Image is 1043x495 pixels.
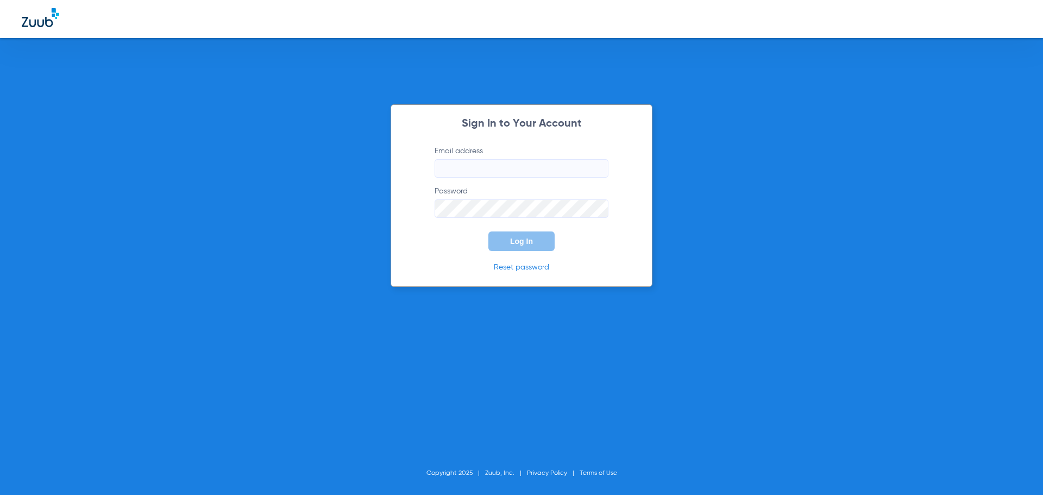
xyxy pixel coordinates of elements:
label: Password [435,186,608,218]
input: Password [435,199,608,218]
li: Zuub, Inc. [485,468,527,479]
a: Terms of Use [580,470,617,477]
input: Email address [435,159,608,178]
span: Log In [510,237,533,246]
li: Copyright 2025 [426,468,485,479]
a: Privacy Policy [527,470,567,477]
button: Log In [488,231,555,251]
label: Email address [435,146,608,178]
a: Reset password [494,264,549,271]
h2: Sign In to Your Account [418,118,625,129]
img: Zuub Logo [22,8,59,27]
